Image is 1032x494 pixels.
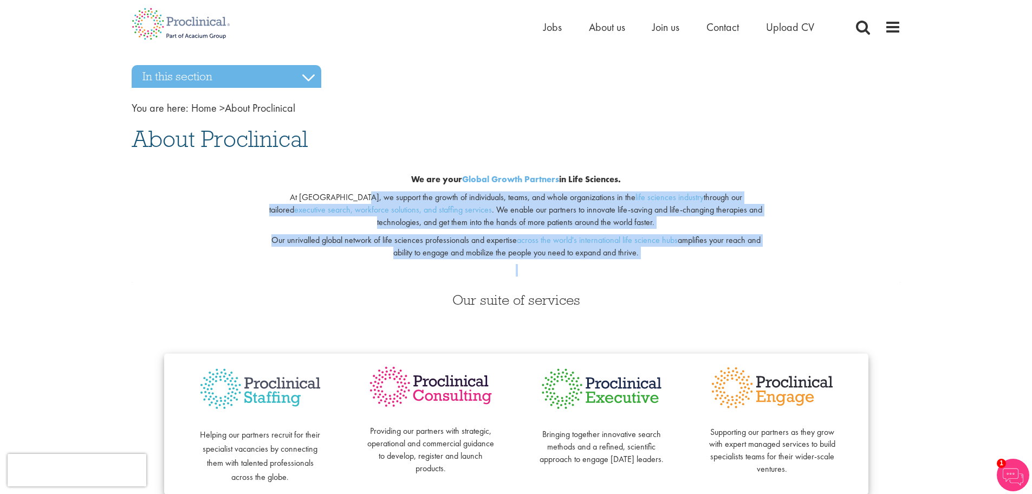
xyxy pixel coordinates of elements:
span: About Proclinical [132,124,308,153]
span: Helping our partners recruit for their specialist vacancies by connecting them with talented prof... [200,429,320,483]
a: breadcrumb link to Home [191,101,217,115]
a: Global Growth Partners [462,174,559,185]
p: Our unrivalled global network of life sciences professionals and expertise amplifies your reach a... [262,234,770,259]
a: across the world's international life science hubs [517,234,678,246]
img: Proclinical Staffing [197,364,324,414]
span: > [219,101,225,115]
span: About Proclinical [191,101,295,115]
iframe: reCAPTCHA [8,454,146,486]
p: Bringing together innovative search methods and a refined, scientific approach to engage [DATE] l... [538,416,665,465]
h3: In this section [132,65,321,88]
p: Providing our partners with strategic, operational and commercial guidance to develop, register a... [367,413,495,475]
p: Supporting our partners as they grow with expert managed services to build specialists teams for ... [709,414,836,476]
a: life sciences industry [635,191,704,203]
a: executive search, workforce solutions, and staffing services [294,204,492,215]
p: At [GEOGRAPHIC_DATA], we support the growth of individuals, teams, and whole organizations in the... [262,191,770,229]
span: 1 [997,459,1006,468]
a: Upload CV [766,20,814,34]
a: Join us [652,20,679,34]
span: You are here: [132,101,189,115]
img: Proclinical Engage [709,364,836,411]
h3: Our suite of services [132,293,901,307]
a: Jobs [543,20,562,34]
b: We are your in Life Sciences. [411,174,621,185]
img: Chatbot [997,459,1029,491]
a: About us [589,20,625,34]
img: Proclinical Consulting [367,364,495,409]
img: Proclinical Executive [538,364,665,413]
a: Contact [706,20,739,34]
